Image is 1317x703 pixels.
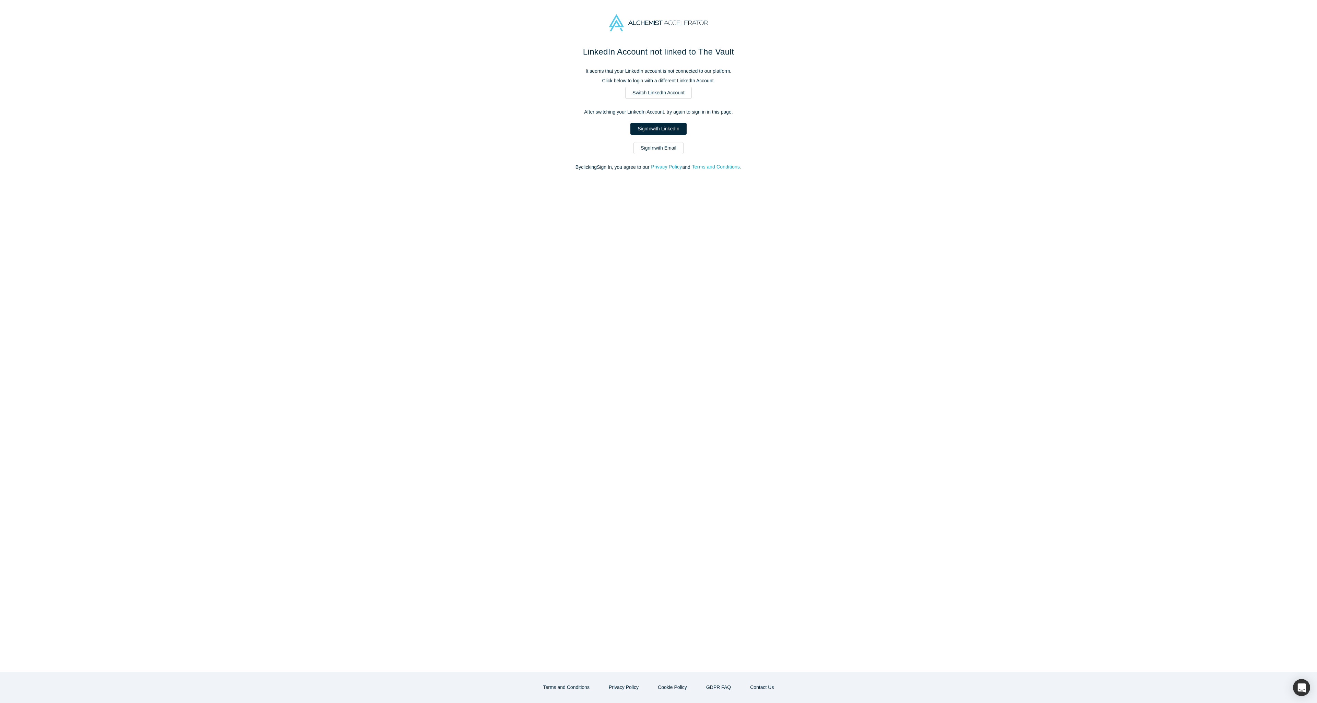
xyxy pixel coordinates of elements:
button: Contact Us [743,681,781,693]
img: Alchemist Accelerator Logo [609,14,708,31]
p: Click below to login with a different LinkedIn Account. [514,77,803,84]
button: Terms and Conditions [692,163,740,171]
p: After switching your LinkedIn Account, try again to sign in in this page. [514,108,803,116]
a: Switch LinkedIn Account [625,87,692,99]
button: Cookie Policy [651,681,694,693]
p: By clicking Sign In , you agree to our and . [514,164,803,171]
a: SignInwith LinkedIn [630,123,686,135]
button: Terms and Conditions [536,681,597,693]
p: It seems that your LinkedIn account is not connected to our platform. [514,68,803,75]
h1: LinkedIn Account not linked to The Vault [514,46,803,58]
button: Privacy Policy [651,163,682,171]
button: Privacy Policy [602,681,646,693]
a: SignInwith Email [633,142,684,154]
a: GDPR FAQ [699,681,738,693]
